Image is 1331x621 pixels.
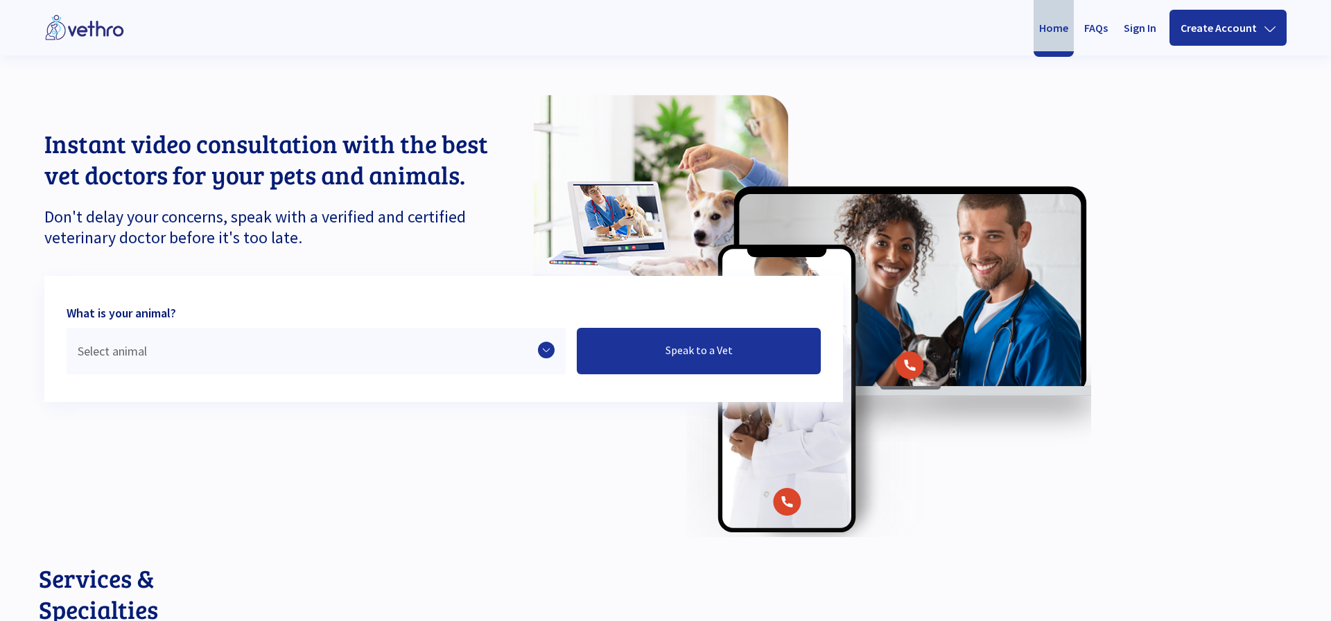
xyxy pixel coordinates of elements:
[577,328,821,374] a: Speak to a Vet
[44,207,510,248] p: Don't delay your concerns, speak with a verified and certified veterinary doctor before it's too ...
[1181,21,1262,35] p: Create Account
[1118,4,1162,51] a: Sign In
[78,343,147,359] span: Select animal
[1076,4,1116,51] a: FAQs
[1034,4,1074,51] a: Home
[67,304,821,322] p: What is your animal?
[44,128,510,190] p: Instant video consultation with the best vet doctors for your pets and animals.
